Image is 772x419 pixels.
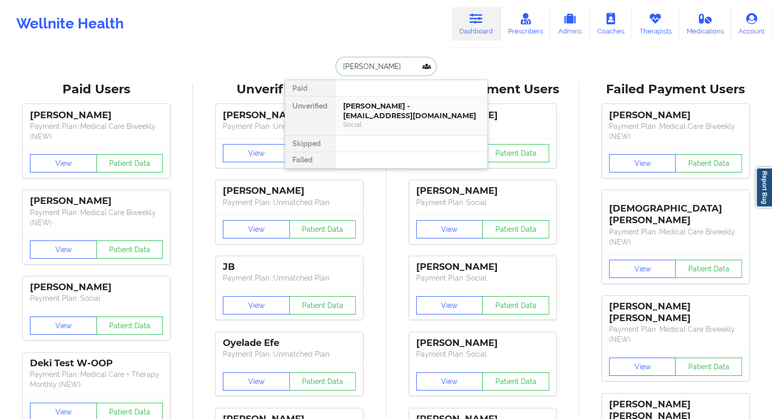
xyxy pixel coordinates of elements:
p: Payment Plan : Social [416,273,549,283]
p: Payment Plan : Unmatched Plan [223,349,356,359]
div: Skipped [285,136,334,152]
div: Unverified Users [200,82,379,97]
a: Account [731,7,772,41]
a: Therapists [632,7,679,41]
button: View [609,358,676,376]
button: View [30,317,97,335]
a: Dashboard [452,7,500,41]
div: Deki Test W-OOP [30,358,163,369]
div: Social [343,120,479,129]
button: Patient Data [96,317,163,335]
button: Patient Data [96,240,163,259]
a: Report Bug [756,167,772,207]
div: [PERSON_NAME] [30,110,163,121]
button: Patient Data [675,260,742,278]
div: [PERSON_NAME] [30,195,163,207]
button: Patient Data [482,144,549,162]
div: [PERSON_NAME] [223,110,356,121]
button: Patient Data [482,372,549,391]
a: Prescribers [500,7,551,41]
div: [PERSON_NAME] [416,185,549,197]
p: Payment Plan : Unmatched Plan [223,121,356,131]
div: [PERSON_NAME] [609,110,742,121]
button: View [416,220,483,238]
button: View [223,220,290,238]
button: View [416,372,483,391]
button: View [416,296,483,315]
button: Patient Data [675,154,742,172]
div: [PERSON_NAME] [30,282,163,293]
div: Unverified [285,96,334,136]
button: Patient Data [482,296,549,315]
p: Payment Plan : Social [416,197,549,207]
p: Payment Plan : Medical Care Biweekly (NEW) [609,227,742,247]
button: View [223,144,290,162]
div: Failed [285,152,334,168]
button: Patient Data [482,220,549,238]
button: View [223,372,290,391]
p: Payment Plan : Unmatched Plan [223,197,356,207]
div: Oyelade Efe [223,337,356,349]
button: View [30,240,97,259]
p: Payment Plan : Unmatched Plan [223,273,356,283]
p: Payment Plan : Medical Care Biweekly (NEW) [30,121,163,142]
div: Failed Payment Users [586,82,765,97]
div: [PERSON_NAME] [416,337,549,349]
a: Coaches [590,7,632,41]
a: Admins [550,7,590,41]
div: [DEMOGRAPHIC_DATA][PERSON_NAME] [609,195,742,226]
p: Payment Plan : Medical Care + Therapy Monthly (NEW) [30,369,163,390]
div: Paid [285,80,334,96]
a: Medications [679,7,731,41]
button: View [609,154,676,172]
p: Payment Plan : Medical Care Biweekly (NEW) [609,324,742,344]
button: Patient Data [96,154,163,172]
div: [PERSON_NAME] [416,261,549,273]
p: Payment Plan : Medical Care Biweekly (NEW) [30,207,163,228]
button: View [223,296,290,315]
p: Payment Plan : Social [416,349,549,359]
p: Payment Plan : Social [30,293,163,303]
div: [PERSON_NAME] - [EMAIL_ADDRESS][DOMAIN_NAME] [343,101,479,120]
button: Patient Data [675,358,742,376]
div: JB [223,261,356,273]
button: View [609,260,676,278]
button: View [30,154,97,172]
p: Payment Plan : Medical Care Biweekly (NEW) [609,121,742,142]
div: Paid Users [7,82,186,97]
div: [PERSON_NAME] [223,185,356,197]
button: Patient Data [289,296,356,315]
button: Patient Data [289,372,356,391]
button: Patient Data [289,220,356,238]
div: [PERSON_NAME] [PERSON_NAME] [609,301,742,324]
